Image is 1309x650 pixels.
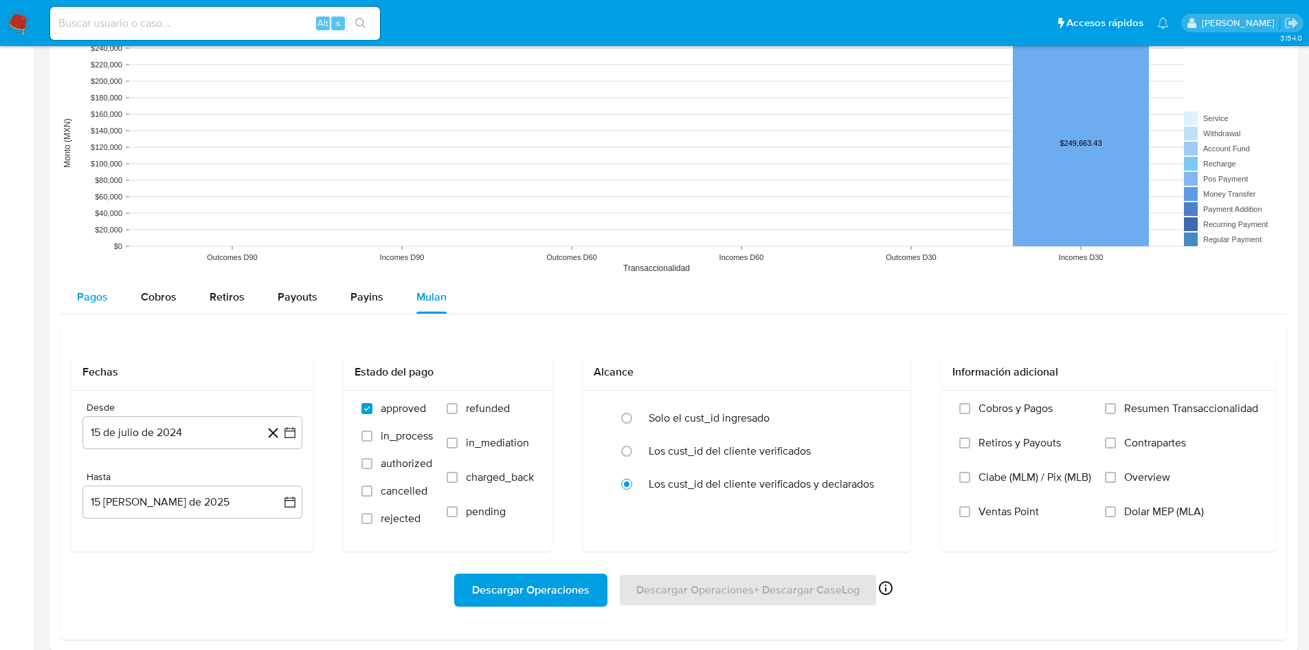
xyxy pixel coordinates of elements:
input: Buscar usuario o caso... [50,14,380,32]
span: s [336,17,340,30]
span: Accesos rápidos [1066,16,1143,30]
p: francisco.martinezsilva@mercadolibre.com.mx [1202,17,1279,30]
button: search-icon [346,14,374,33]
a: Notificaciones [1157,17,1169,29]
span: Alt [317,17,328,30]
span: 3.154.0 [1280,32,1302,43]
a: Salir [1284,16,1299,30]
